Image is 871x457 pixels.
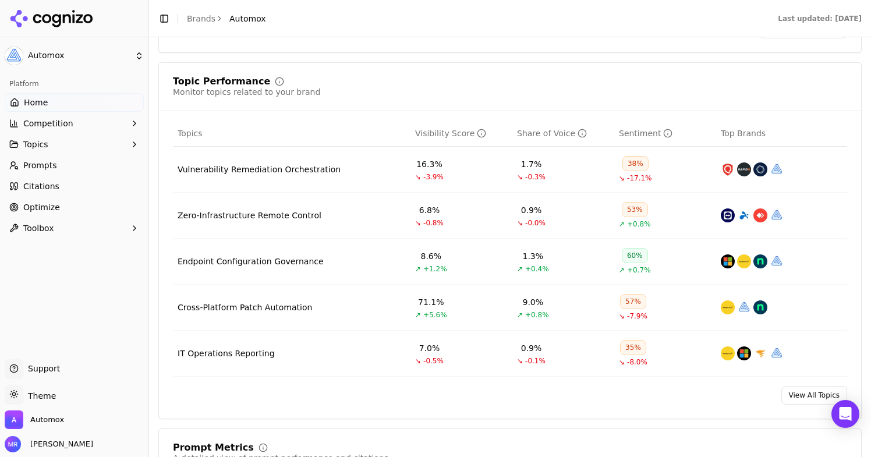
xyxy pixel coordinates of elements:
[523,250,544,262] div: 1.3%
[753,300,767,314] img: ninjaone
[178,256,324,267] a: Endpoint Configuration Governance
[421,250,442,262] div: 8.6%
[23,160,57,171] span: Prompts
[619,311,625,321] span: ↘
[5,75,144,93] div: Platform
[737,254,751,268] img: manageengine
[517,264,523,274] span: ↗
[28,51,130,61] span: Automox
[418,296,444,308] div: 71.1%
[5,93,144,112] a: Home
[5,219,144,238] button: Toolbox
[753,162,767,176] img: tenable
[24,97,48,108] span: Home
[525,218,546,228] span: -0.0%
[23,363,60,374] span: Support
[525,356,546,366] span: -0.1%
[753,254,767,268] img: ninjaone
[423,356,444,366] span: -0.5%
[178,302,312,313] a: Cross-Platform Patch Automation
[26,439,93,449] span: [PERSON_NAME]
[781,386,847,405] a: View All Topics
[737,346,751,360] img: microsoft
[423,172,444,182] span: -3.9%
[619,357,625,367] span: ↘
[517,127,587,139] div: Share of Voice
[721,208,735,222] img: teamviewer
[622,156,649,171] div: 38%
[30,415,64,425] span: Automox
[770,254,784,268] img: automox
[831,400,859,428] div: Open Intercom Messenger
[525,172,546,182] span: -0.3%
[517,356,523,366] span: ↘
[627,219,651,229] span: +0.8%
[517,310,523,320] span: ↗
[423,310,447,320] span: +5.6%
[23,222,54,234] span: Toolbox
[23,118,73,129] span: Competition
[517,218,523,228] span: ↘
[415,218,421,228] span: ↘
[415,127,486,139] div: Visibility Score
[5,410,23,429] img: Automox
[178,210,321,221] a: Zero-Infrastructure Remote Control
[178,348,275,359] a: IT Operations Reporting
[619,173,625,183] span: ↘
[416,158,442,170] div: 16.3%
[716,121,847,147] th: Top Brands
[619,219,625,229] span: ↗
[770,346,784,360] img: automox
[737,162,751,176] img: rapid7
[770,162,784,176] img: automox
[173,121,847,377] div: Data table
[5,156,144,175] a: Prompts
[5,436,21,452] img: Maddie Regis
[5,410,64,429] button: Open organization switcher
[614,121,716,147] th: sentiment
[521,158,542,170] div: 1.7%
[173,443,254,452] div: Prompt Metrics
[721,346,735,360] img: manageengine
[423,218,444,228] span: -0.8%
[619,127,672,139] div: Sentiment
[770,208,784,222] img: automox
[5,436,93,452] button: Open user button
[23,139,48,150] span: Topics
[753,346,767,360] img: solarwinds
[5,177,144,196] a: Citations
[419,342,440,354] div: 7.0%
[187,14,215,23] a: Brands
[721,300,735,314] img: manageengine
[187,13,266,24] nav: breadcrumb
[23,180,59,192] span: Citations
[517,172,523,182] span: ↘
[525,264,549,274] span: +0.4%
[721,127,766,139] span: Top Brands
[415,310,421,320] span: ↗
[415,264,421,274] span: ↗
[5,114,144,133] button: Competition
[737,300,751,314] img: automox
[521,342,542,354] div: 0.9%
[523,296,544,308] div: 9.0%
[521,204,542,216] div: 0.9%
[5,47,23,65] img: Automox
[178,164,341,175] a: Vulnerability Remediation Orchestration
[173,121,410,147] th: Topics
[737,208,751,222] img: splashtop
[415,172,421,182] span: ↘
[622,248,648,263] div: 60%
[627,357,647,367] span: -8.0%
[622,202,648,217] div: 53%
[620,294,646,309] div: 57%
[620,340,646,355] div: 35%
[778,14,862,23] div: Last updated: [DATE]
[5,135,144,154] button: Topics
[23,201,60,213] span: Optimize
[525,310,549,320] span: +0.8%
